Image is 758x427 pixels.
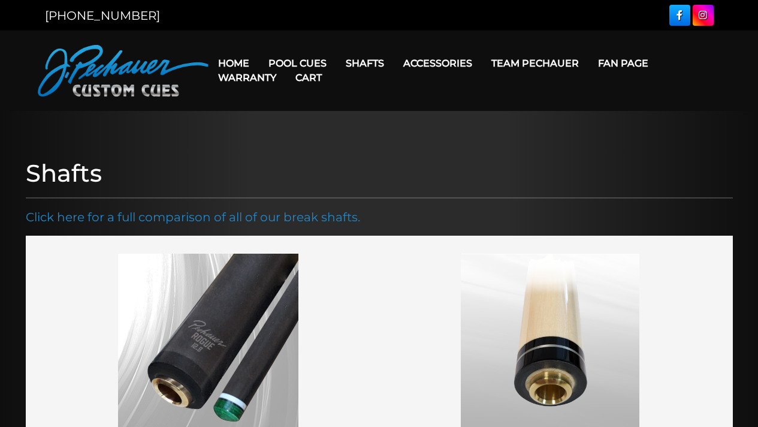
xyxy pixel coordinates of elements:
[336,48,394,79] a: Shafts
[482,48,588,79] a: Team Pechauer
[26,159,733,188] h1: Shafts
[286,62,331,93] a: Cart
[588,48,658,79] a: Fan Page
[26,210,360,224] a: Click here for a full comparison of all of our break shafts.
[38,45,209,97] img: Pechauer Custom Cues
[45,8,160,23] a: [PHONE_NUMBER]
[209,48,259,79] a: Home
[394,48,482,79] a: Accessories
[209,62,286,93] a: Warranty
[259,48,336,79] a: Pool Cues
